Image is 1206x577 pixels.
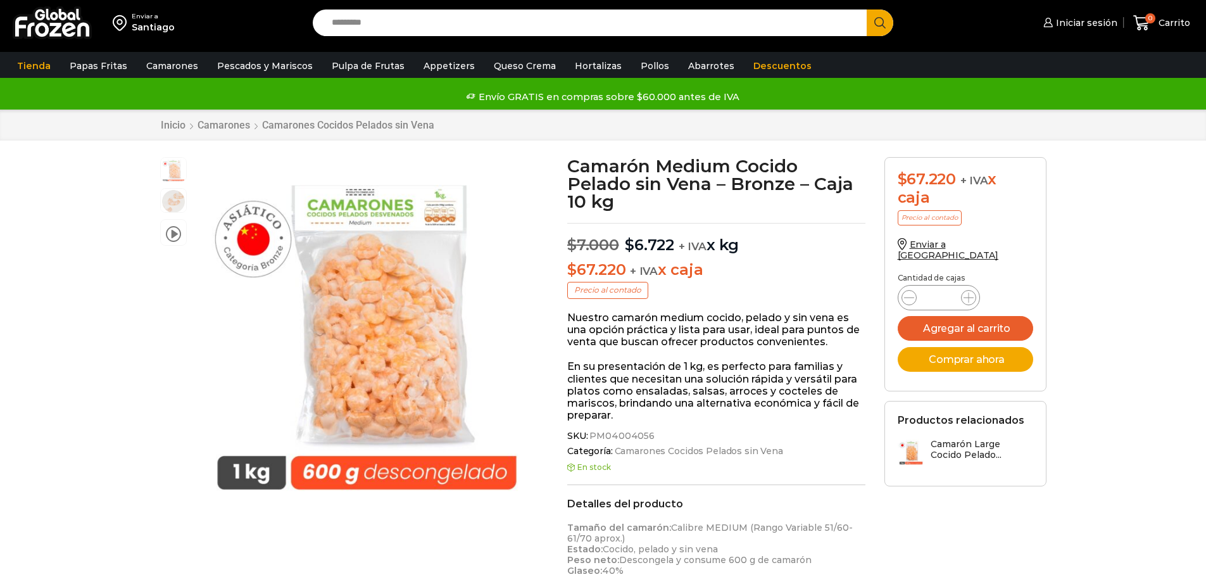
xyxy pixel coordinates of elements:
[567,565,602,576] strong: Glaseo:
[1155,16,1190,29] span: Carrito
[867,10,893,36] button: Search button
[417,54,481,78] a: Appetizers
[160,119,435,131] nav: Breadcrumb
[567,463,865,472] p: En stock
[63,54,134,78] a: Papas Fritas
[898,170,907,188] span: $
[931,439,1033,460] h3: Camarón Large Cocido Pelado...
[132,12,175,21] div: Enviar a
[567,446,865,457] span: Categoría:
[567,554,619,566] strong: Peso neto:
[1040,10,1117,35] a: Iniciar sesión
[613,446,783,457] a: Camarones Cocidos Pelados sin Vena
[211,54,319,78] a: Pescados y Mariscos
[747,54,818,78] a: Descuentos
[679,240,707,253] span: + IVA
[625,236,634,254] span: $
[898,170,1033,207] div: x caja
[160,119,186,131] a: Inicio
[567,261,865,279] p: x caja
[898,274,1033,282] p: Cantidad de cajas
[567,223,865,255] p: x kg
[898,170,956,188] bdi: 67.220
[113,12,132,34] img: address-field-icon.svg
[634,54,675,78] a: Pollos
[197,119,251,131] a: Camarones
[161,158,186,183] span: Camarón Medium Cocido Pelado sin Vena
[898,439,1033,466] a: Camarón Large Cocido Pelado...
[568,54,628,78] a: Hortalizas
[567,498,865,510] h2: Detalles del producto
[325,54,411,78] a: Pulpa de Frutas
[567,236,619,254] bdi: 7.000
[587,431,655,441] span: PM04004056
[11,54,57,78] a: Tienda
[487,54,562,78] a: Queso Crema
[567,543,603,555] strong: Estado:
[898,414,1024,426] h2: Productos relacionados
[927,289,951,307] input: Product quantity
[1130,8,1193,38] a: 0 Carrito
[567,431,865,441] span: SKU:
[567,522,671,533] strong: Tamaño del camarón:
[898,239,999,261] a: Enviar a [GEOGRAPHIC_DATA]
[960,174,988,187] span: + IVA
[567,360,865,421] p: En su presentación de 1 kg, es perfecto para familias y clientes que necesitan una solución rápid...
[898,210,962,225] p: Precio al contado
[898,316,1033,341] button: Agregar al carrito
[1053,16,1117,29] span: Iniciar sesión
[1145,13,1155,23] span: 0
[567,260,625,279] bdi: 67.220
[132,21,175,34] div: Santiago
[682,54,741,78] a: Abarrotes
[898,347,1033,372] button: Comprar ahora
[630,265,658,277] span: + IVA
[567,157,865,210] h1: Camarón Medium Cocido Pelado sin Vena – Bronze – Caja 10 kg
[140,54,204,78] a: Camarones
[161,189,186,214] span: camaron medium bronze
[625,236,674,254] bdi: 6.722
[567,260,577,279] span: $
[567,236,577,254] span: $
[261,119,435,131] a: Camarones Cocidos Pelados sin Vena
[567,312,865,348] p: Nuestro camarón medium cocido, pelado y sin vena es una opción práctica y lista para usar, ideal ...
[567,282,648,298] p: Precio al contado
